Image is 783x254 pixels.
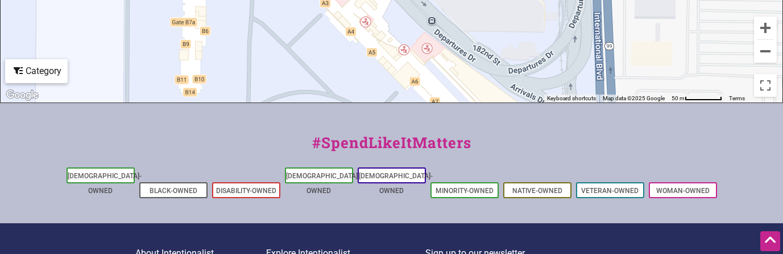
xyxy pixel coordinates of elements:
a: [DEMOGRAPHIC_DATA]-Owned [68,172,142,195]
button: Toggle fullscreen view [753,73,778,98]
span: Map data ©2025 Google [603,95,665,101]
a: Terms [729,95,745,101]
a: [DEMOGRAPHIC_DATA]-Owned [359,172,433,195]
div: Scroll Back to Top [760,231,780,251]
button: Keyboard shortcuts [547,95,596,103]
img: Google [3,88,41,103]
a: [DEMOGRAPHIC_DATA]-Owned [286,172,360,195]
button: Map Scale: 50 m per 62 pixels [668,95,726,103]
span: 50 m [672,95,685,101]
a: Minority-Owned [436,187,494,195]
button: Zoom out [754,40,777,63]
a: Woman-Owned [656,187,710,195]
div: Filter by category [5,59,68,83]
a: Native-Owned [512,187,562,195]
div: Category [6,60,67,82]
a: Black-Owned [150,187,197,195]
a: Veteran-Owned [581,187,639,195]
button: Zoom in [754,17,777,39]
a: Disability-Owned [216,187,276,195]
a: Open this area in Google Maps (opens a new window) [3,88,41,103]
